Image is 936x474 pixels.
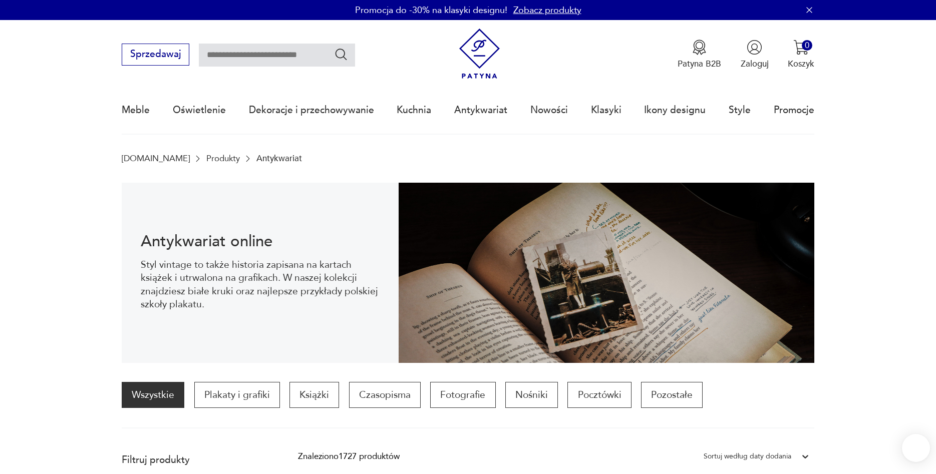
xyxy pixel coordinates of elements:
[399,183,814,363] img: c8a9187830f37f141118a59c8d49ce82.jpg
[397,87,431,133] a: Kuchnia
[122,87,150,133] a: Meble
[729,87,751,133] a: Style
[741,58,769,70] p: Zaloguj
[774,87,814,133] a: Promocje
[591,87,621,133] a: Klasyki
[692,40,707,55] img: Ikona medalu
[141,258,379,311] p: Styl vintage to także historia zapisana na kartach książek i utrwalona na grafikach. W naszej kol...
[567,382,631,408] a: Pocztówki
[788,58,814,70] p: Koszyk
[194,382,280,408] a: Plakaty i grafiki
[747,40,762,55] img: Ikonka użytkownika
[505,382,558,408] a: Nośniki
[334,47,349,62] button: Szukaj
[122,51,189,59] a: Sprzedawaj
[430,382,495,408] a: Fotografie
[678,40,721,70] a: Ikona medaluPatyna B2B
[122,453,269,466] p: Filtruj produkty
[454,29,505,79] img: Patyna - sklep z meblami i dekoracjami vintage
[454,87,507,133] a: Antykwariat
[513,4,581,17] a: Zobacz produkty
[530,87,568,133] a: Nowości
[641,382,703,408] a: Pozostałe
[704,450,791,463] div: Sortuj według daty dodania
[678,58,721,70] p: Patyna B2B
[173,87,226,133] a: Oświetlenie
[788,40,814,70] button: 0Koszyk
[256,154,302,163] p: Antykwariat
[206,154,240,163] a: Produkty
[355,4,507,17] p: Promocja do -30% na klasyki designu!
[249,87,374,133] a: Dekoracje i przechowywanie
[289,382,339,408] a: Książki
[802,40,812,51] div: 0
[122,154,190,163] a: [DOMAIN_NAME]
[741,40,769,70] button: Zaloguj
[793,40,809,55] img: Ikona koszyka
[298,450,400,463] div: Znaleziono 1727 produktów
[678,40,721,70] button: Patyna B2B
[902,434,930,462] iframe: Smartsupp widget button
[349,382,421,408] a: Czasopisma
[122,382,184,408] a: Wszystkie
[122,44,189,66] button: Sprzedawaj
[141,234,379,249] h1: Antykwariat online
[644,87,706,133] a: Ikony designu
